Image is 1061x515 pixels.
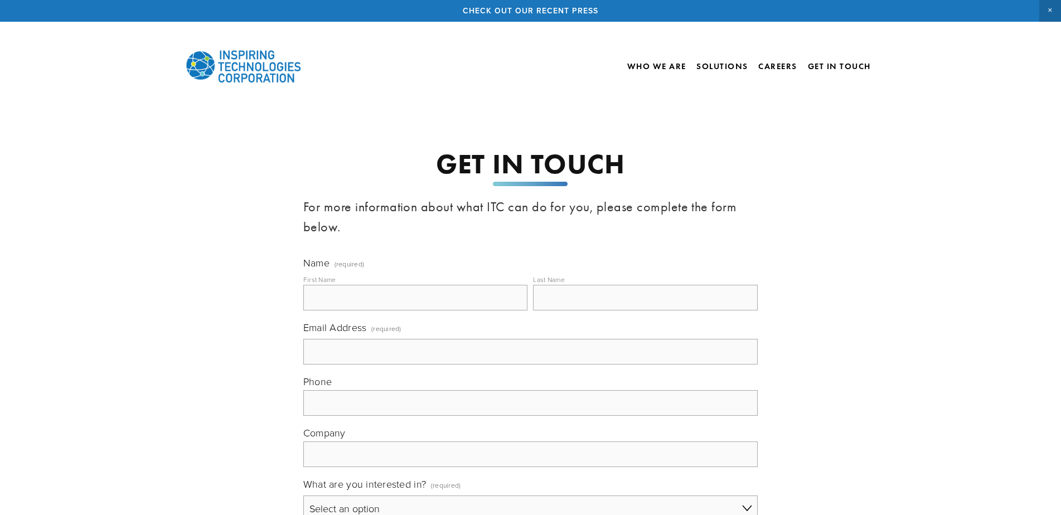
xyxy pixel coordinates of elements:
a: Get In Touch [808,57,871,76]
span: Phone [303,375,332,388]
span: (required) [431,477,461,493]
span: (required) [335,261,365,268]
h3: For more information about what ITC can do for you, please complete the form below. [303,197,758,237]
a: Who We Are [627,57,686,76]
strong: GET IN TOUCH [436,147,625,181]
img: Inspiring Technologies Corp – A Building Technologies Company [185,41,302,91]
span: Name [303,256,330,269]
div: First Name [303,275,336,284]
div: Last Name [533,275,564,284]
span: What are you interested in? [303,477,426,490]
span: (required) [371,320,401,337]
a: Solutions [696,61,748,71]
span: Company [303,426,346,439]
span: Email Address [303,320,367,334]
a: Careers [758,57,797,76]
